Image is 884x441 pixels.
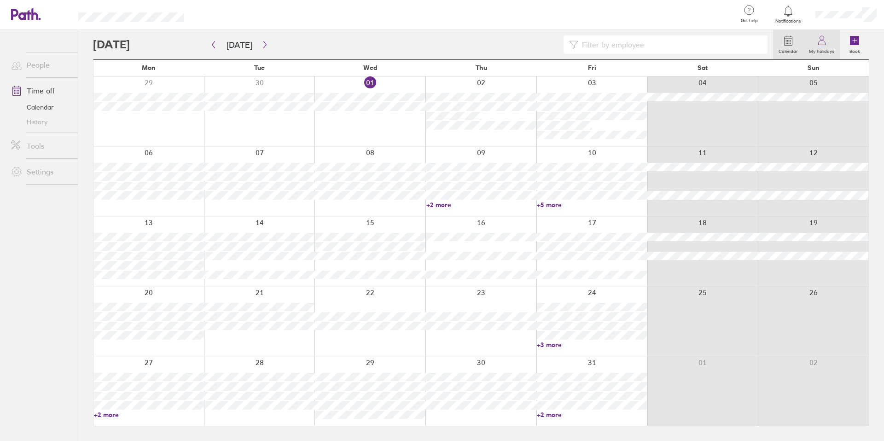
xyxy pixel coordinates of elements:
[4,100,78,115] a: Calendar
[537,411,647,419] a: +2 more
[254,64,265,71] span: Tue
[578,36,762,53] input: Filter by employee
[844,46,866,54] label: Book
[808,64,820,71] span: Sun
[4,115,78,129] a: History
[803,30,840,59] a: My holidays
[588,64,596,71] span: Fri
[840,30,869,59] a: Book
[537,341,647,349] a: +3 more
[219,37,260,52] button: [DATE]
[773,30,803,59] a: Calendar
[773,46,803,54] label: Calendar
[4,81,78,100] a: Time off
[537,201,647,209] a: +5 more
[773,5,803,24] a: Notifications
[734,18,764,23] span: Get help
[773,18,803,24] span: Notifications
[803,46,840,54] label: My holidays
[142,64,156,71] span: Mon
[4,162,78,181] a: Settings
[698,64,708,71] span: Sat
[4,137,78,155] a: Tools
[4,56,78,74] a: People
[363,64,377,71] span: Wed
[476,64,487,71] span: Thu
[94,411,204,419] a: +2 more
[426,201,536,209] a: +2 more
